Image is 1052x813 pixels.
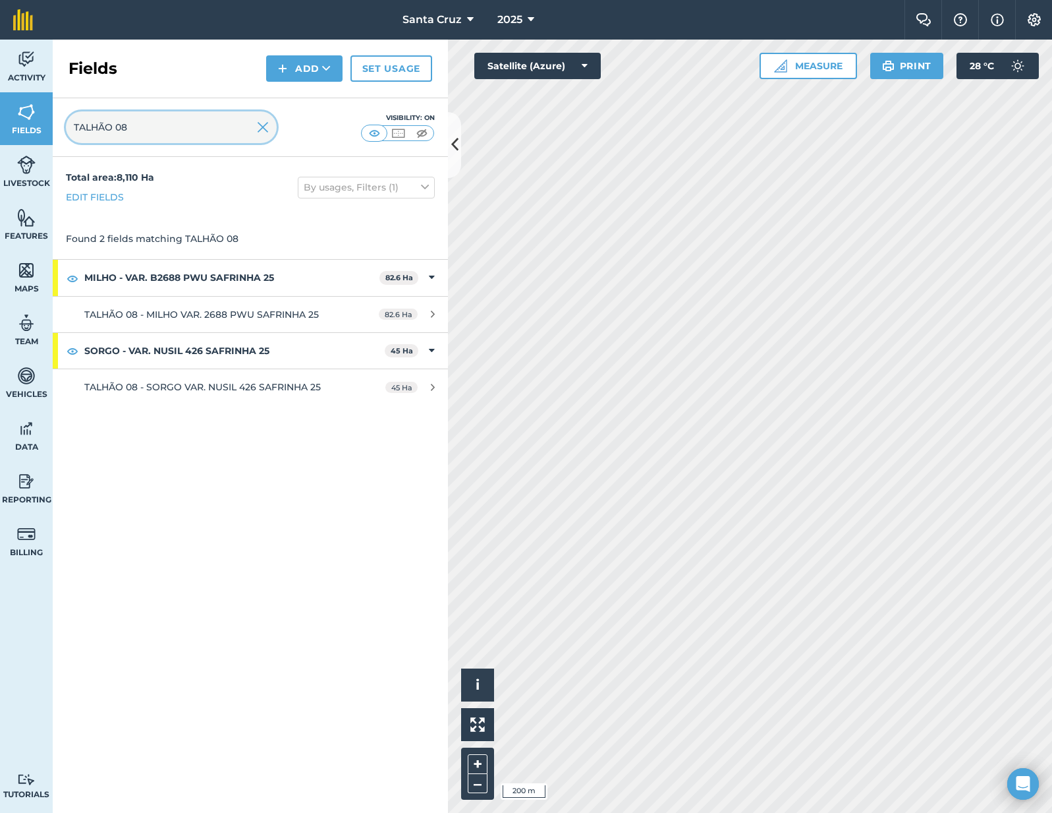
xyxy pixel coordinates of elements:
a: TALHÃO 08 - SORGO VAR. NUSIL 426 SAFRINHA 2545 Ha [53,369,448,405]
img: svg+xml;base64,PHN2ZyB4bWxucz0iaHR0cDovL3d3dy53My5vcmcvMjAwMC9zdmciIHdpZHRoPSI1NiIgaGVpZ2h0PSI2MC... [17,260,36,280]
strong: Total area : 8,110 Ha [66,171,154,183]
button: i [461,669,494,702]
img: svg+xml;base64,PD94bWwgdmVyc2lvbj0iMS4wIiBlbmNvZGluZz0idXRmLTgiPz4KPCEtLSBHZW5lcmF0b3I6IEFkb2JlIE... [17,471,36,491]
img: svg+xml;base64,PHN2ZyB4bWxucz0iaHR0cDovL3d3dy53My5vcmcvMjAwMC9zdmciIHdpZHRoPSIyMiIgaGVpZ2h0PSIzMC... [257,119,269,135]
img: svg+xml;base64,PD94bWwgdmVyc2lvbj0iMS4wIiBlbmNvZGluZz0idXRmLTgiPz4KPCEtLSBHZW5lcmF0b3I6IEFkb2JlIE... [17,49,36,69]
img: Ruler icon [774,59,787,73]
strong: 45 Ha [391,346,413,355]
span: 82.6 Ha [379,309,418,320]
img: svg+xml;base64,PHN2ZyB4bWxucz0iaHR0cDovL3d3dy53My5vcmcvMjAwMC9zdmciIHdpZHRoPSIxOCIgaGVpZ2h0PSIyNC... [67,270,78,286]
img: svg+xml;base64,PHN2ZyB4bWxucz0iaHR0cDovL3d3dy53My5vcmcvMjAwMC9zdmciIHdpZHRoPSI1MCIgaGVpZ2h0PSI0MC... [366,127,383,140]
button: 28 °C [956,53,1039,79]
img: svg+xml;base64,PHN2ZyB4bWxucz0iaHR0cDovL3d3dy53My5vcmcvMjAwMC9zdmciIHdpZHRoPSI1MCIgaGVpZ2h0PSI0MC... [414,127,430,140]
img: svg+xml;base64,PD94bWwgdmVyc2lvbj0iMS4wIiBlbmNvZGluZz0idXRmLTgiPz4KPCEtLSBHZW5lcmF0b3I6IEFkb2JlIE... [17,419,36,438]
span: 28 ° C [970,53,994,79]
h2: Fields [69,58,117,79]
div: MILHO - VAR. B2688 PWU SAFRINHA 2582.6 Ha [53,260,448,295]
img: svg+xml;base64,PHN2ZyB4bWxucz0iaHR0cDovL3d3dy53My5vcmcvMjAwMC9zdmciIHdpZHRoPSI1MCIgaGVpZ2h0PSI0MC... [390,127,406,140]
img: svg+xml;base64,PD94bWwgdmVyc2lvbj0iMS4wIiBlbmNvZGluZz0idXRmLTgiPz4KPCEtLSBHZW5lcmF0b3I6IEFkb2JlIE... [17,313,36,333]
button: Print [870,53,944,79]
button: Satellite (Azure) [474,53,601,79]
a: Set usage [350,55,432,82]
strong: MILHO - VAR. B2688 PWU SAFRINHA 25 [84,260,379,295]
span: 2025 [497,12,522,28]
img: svg+xml;base64,PD94bWwgdmVyc2lvbj0iMS4wIiBlbmNvZGluZz0idXRmLTgiPz4KPCEtLSBHZW5lcmF0b3I6IEFkb2JlIE... [17,773,36,786]
img: svg+xml;base64,PHN2ZyB4bWxucz0iaHR0cDovL3d3dy53My5vcmcvMjAwMC9zdmciIHdpZHRoPSI1NiIgaGVpZ2h0PSI2MC... [17,208,36,227]
span: Santa Cruz [402,12,462,28]
div: Found 2 fields matching TALHÃO 08 [53,218,448,259]
div: Visibility: On [361,113,435,123]
a: Edit fields [66,190,124,204]
img: A cog icon [1026,13,1042,26]
strong: 82.6 Ha [385,273,413,282]
img: A question mark icon [953,13,968,26]
img: svg+xml;base64,PD94bWwgdmVyc2lvbj0iMS4wIiBlbmNvZGluZz0idXRmLTgiPz4KPCEtLSBHZW5lcmF0b3I6IEFkb2JlIE... [17,524,36,544]
button: Add [266,55,343,82]
button: By usages, Filters (1) [298,177,435,198]
button: Measure [760,53,857,79]
div: SORGO - VAR. NUSIL 426 SAFRINHA 2545 Ha [53,333,448,369]
button: – [468,774,487,793]
span: i [476,677,480,693]
img: Two speech bubbles overlapping with the left bubble in the forefront [916,13,931,26]
img: svg+xml;base64,PHN2ZyB4bWxucz0iaHR0cDovL3d3dy53My5vcmcvMjAwMC9zdmciIHdpZHRoPSI1NiIgaGVpZ2h0PSI2MC... [17,102,36,122]
img: svg+xml;base64,PD94bWwgdmVyc2lvbj0iMS4wIiBlbmNvZGluZz0idXRmLTgiPz4KPCEtLSBHZW5lcmF0b3I6IEFkb2JlIE... [17,366,36,386]
img: svg+xml;base64,PHN2ZyB4bWxucz0iaHR0cDovL3d3dy53My5vcmcvMjAwMC9zdmciIHdpZHRoPSIxOSIgaGVpZ2h0PSIyNC... [882,58,895,74]
span: TALHÃO 08 - SORGO VAR. NUSIL 426 SAFRINHA 25 [84,381,321,393]
img: svg+xml;base64,PD94bWwgdmVyc2lvbj0iMS4wIiBlbmNvZGluZz0idXRmLTgiPz4KPCEtLSBHZW5lcmF0b3I6IEFkb2JlIE... [1005,53,1031,79]
img: svg+xml;base64,PHN2ZyB4bWxucz0iaHR0cDovL3d3dy53My5vcmcvMjAwMC9zdmciIHdpZHRoPSIxNCIgaGVpZ2h0PSIyNC... [278,61,287,76]
strong: SORGO - VAR. NUSIL 426 SAFRINHA 25 [84,333,385,369]
span: TALHÃO 08 - MILHO VAR. 2688 PWU SAFRINHA 25 [84,309,319,320]
img: svg+xml;base64,PD94bWwgdmVyc2lvbj0iMS4wIiBlbmNvZGluZz0idXRmLTgiPz4KPCEtLSBHZW5lcmF0b3I6IEFkb2JlIE... [17,155,36,175]
span: 45 Ha [385,382,418,393]
a: TALHÃO 08 - MILHO VAR. 2688 PWU SAFRINHA 2582.6 Ha [53,297,448,332]
button: + [468,754,487,774]
div: Open Intercom Messenger [1007,768,1039,800]
img: svg+xml;base64,PHN2ZyB4bWxucz0iaHR0cDovL3d3dy53My5vcmcvMjAwMC9zdmciIHdpZHRoPSIxNyIgaGVpZ2h0PSIxNy... [991,12,1004,28]
img: svg+xml;base64,PHN2ZyB4bWxucz0iaHR0cDovL3d3dy53My5vcmcvMjAwMC9zdmciIHdpZHRoPSIxOCIgaGVpZ2h0PSIyNC... [67,343,78,359]
img: Four arrows, one pointing top left, one top right, one bottom right and the last bottom left [470,717,485,732]
input: Search [66,111,277,143]
img: fieldmargin Logo [13,9,33,30]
